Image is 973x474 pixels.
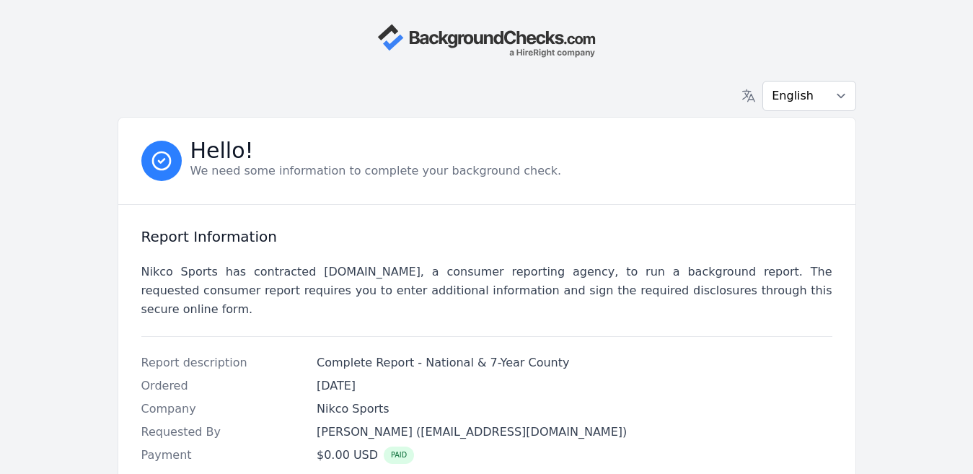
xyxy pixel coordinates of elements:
[141,423,306,441] dt: Requested By
[317,447,414,464] div: $0.00 USD
[384,447,414,464] span: PAID
[141,400,306,418] dt: Company
[190,162,562,180] p: We need some information to complete your background check.
[317,423,832,441] dd: [PERSON_NAME] ([EMAIL_ADDRESS][DOMAIN_NAME])
[377,23,595,58] img: Company Logo
[141,228,832,245] h3: Report Information
[317,354,832,372] dd: Complete Report - National & 7-Year County
[317,400,832,418] dd: Nikco Sports
[141,354,306,372] dt: Report description
[141,263,832,319] p: Nikco Sports has contracted [DOMAIN_NAME], a consumer reporting agency, to run a background repor...
[190,142,562,159] h3: Hello!
[141,377,306,395] dt: Ordered
[317,377,832,395] dd: [DATE]
[141,447,306,464] dt: Payment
